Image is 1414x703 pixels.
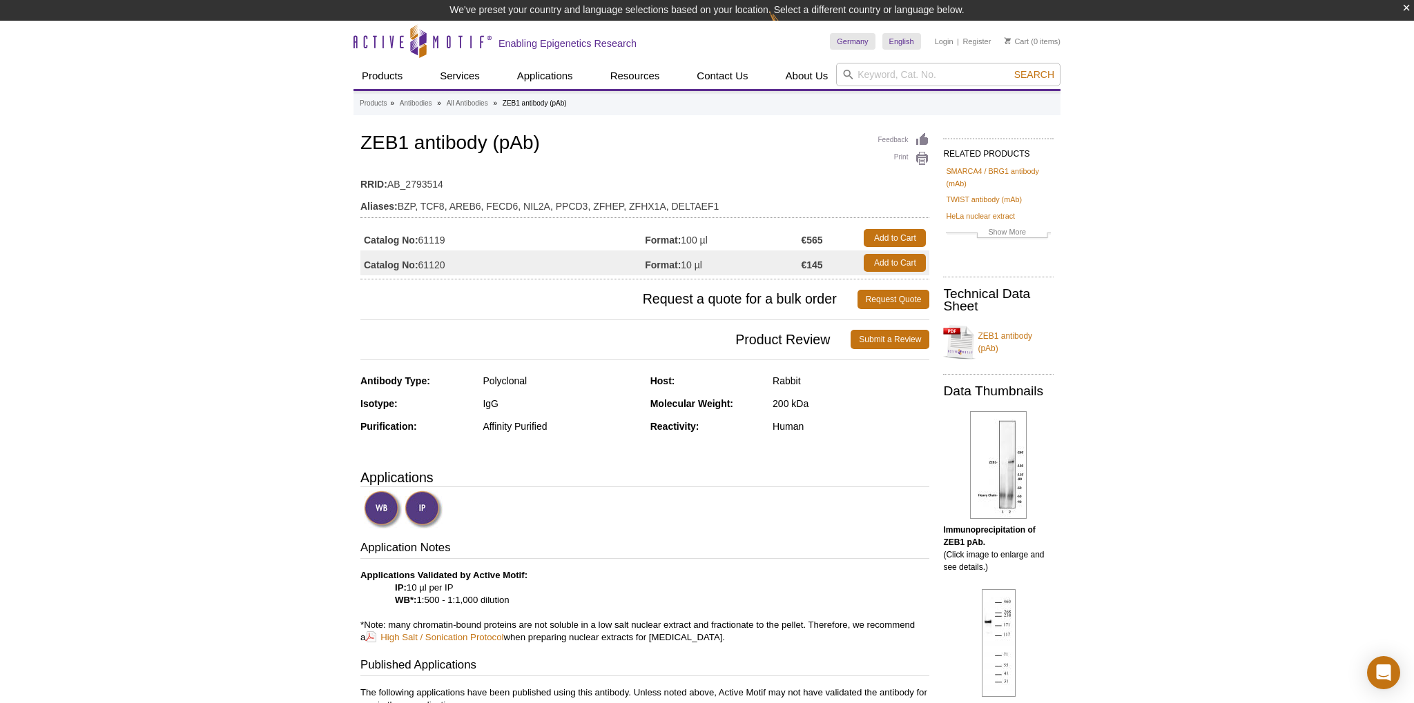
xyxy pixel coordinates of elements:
[360,330,851,349] span: Product Review
[957,33,959,50] li: |
[360,178,387,190] strong: RRID:
[483,397,639,410] div: IgG
[360,250,645,275] td: 61120
[878,151,929,166] a: Print
[645,234,681,246] strong: Format:
[360,192,929,214] td: BZP, TCF8, AREB6, FECD6, NIL2A, PPCD3, ZFHEP, ZFHX1A, DELTAEF1
[645,250,801,275] td: 10 µl
[483,375,639,387] div: Polyclonal
[943,385,1054,397] h2: Data Thumbnails
[365,631,503,644] a: High Salt / Sonication Protocol
[360,132,929,156] h1: ZEB1 antibody (pAb)
[447,97,488,110] a: All Antibodies
[962,37,991,46] a: Register
[769,10,806,43] img: Change Here
[364,491,402,528] img: Western Blot Validated
[773,375,929,387] div: Rabbit
[688,63,756,89] a: Contact Us
[943,525,1035,547] b: Immunoprecipitation of ZEB1 pAb.
[360,539,929,559] h3: Application Notes
[360,375,430,386] strong: Antibody Type:
[390,99,394,107] li: »
[858,290,930,309] a: Request Quote
[878,132,929,148] a: Feedback
[493,99,497,107] li: »
[650,421,699,432] strong: Reactivity:
[970,411,1027,519] img: ZEB1 antibody (pAb) tested by immunoprecipitation.
[360,170,929,192] td: AB_2793514
[360,290,858,309] span: Request a quote for a bulk order
[432,63,488,89] a: Services
[851,330,929,349] a: Submit a Review
[943,138,1054,163] h2: RELATED PRODUCTS
[836,63,1060,86] input: Keyword, Cat. No.
[360,657,929,676] h3: Published Applications
[437,99,441,107] li: »
[360,570,527,580] b: Applications Validated by Active Motif:
[645,226,801,250] td: 100 µl
[645,259,681,271] strong: Format:
[650,398,733,409] strong: Molecular Weight:
[830,33,875,50] a: Germany
[400,97,432,110] a: Antibodies
[503,99,567,107] li: ZEB1 antibody (pAb)
[935,37,953,46] a: Login
[1005,33,1060,50] li: (0 items)
[1367,656,1400,689] div: Open Intercom Messenger
[777,63,837,89] a: About Us
[946,226,1051,241] a: Show More
[943,288,1054,313] h2: Technical Data Sheet
[864,254,926,272] a: Add to Cart
[946,193,1022,206] a: TWIST antibody (mAb)
[483,420,639,433] div: Affinity Purified
[773,397,929,410] div: 200 kDa
[364,259,418,271] strong: Catalog No:
[1005,37,1011,44] img: Your Cart
[882,33,921,50] a: English
[353,63,411,89] a: Products
[509,63,581,89] a: Applications
[360,467,929,488] h3: Applications
[360,421,417,432] strong: Purification:
[602,63,668,89] a: Resources
[1010,68,1058,81] button: Search
[360,398,398,409] strong: Isotype:
[360,226,645,250] td: 61119
[773,420,929,433] div: Human
[650,375,675,386] strong: Host:
[946,165,1051,190] a: SMARCA4 / BRG1 antibody (mAb)
[395,582,407,593] strong: IP:
[801,234,822,246] strong: €565
[360,200,398,212] strong: Aliases:
[864,229,926,247] a: Add to Cart
[801,259,822,271] strong: €145
[364,234,418,246] strong: Catalog No:
[498,37,637,50] h2: Enabling Epigenetics Research
[946,210,1015,222] a: HeLa nuclear extract
[1014,69,1054,80] span: Search
[1005,37,1029,46] a: Cart
[360,97,387,110] a: Products
[405,491,443,528] img: Immunoprecipitation Validated
[943,524,1054,573] p: (Click image to enlarge and see details.)
[982,589,1016,697] img: ZEB1 antibody (pAb) tested by Western blot.
[943,321,1054,363] a: ZEB1 antibody (pAb)
[360,569,929,644] p: 10 µl per IP 1:500 - 1:1,000 dilution *Note: many chromatin-bound proteins are not soluble in a l...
